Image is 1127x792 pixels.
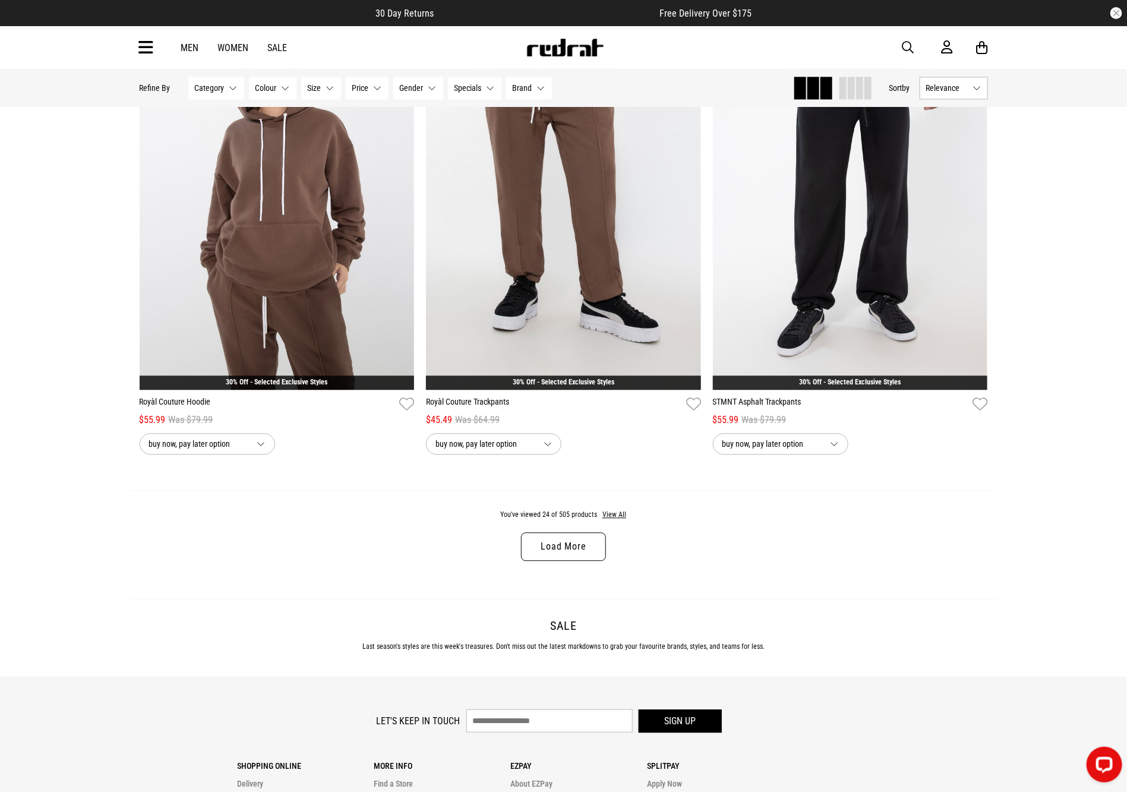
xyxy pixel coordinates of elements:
[188,77,244,99] button: Category
[181,42,199,53] a: Men
[237,761,374,771] p: Shopping Online
[454,83,482,93] span: Specials
[426,433,561,455] button: buy now, pay later option
[602,510,627,520] button: View All
[926,83,968,93] span: Relevance
[140,396,395,413] a: Royàl Couture Hoodie
[713,413,739,427] span: $55.99
[140,413,166,427] span: $55.99
[639,709,722,733] button: Sign up
[237,779,263,788] a: Delivery
[268,42,288,53] a: Sale
[218,42,249,53] a: Women
[521,532,605,561] a: Load More
[346,77,389,99] button: Price
[506,77,552,99] button: Brand
[713,5,988,390] img: Stmnt Asphalt Trackpants in Black
[376,8,434,19] span: 30 Day Returns
[140,83,171,93] p: Refine By
[660,8,752,19] span: Free Delivery Over $175
[513,378,614,386] a: 30% Off - Selected Exclusive Styles
[647,761,784,771] p: Splitpay
[455,413,500,427] span: Was $64.99
[393,77,443,99] button: Gender
[448,77,501,99] button: Specials
[426,396,681,413] a: Royàl Couture Trackpants
[713,396,968,413] a: STMNT Asphalt Trackpants
[902,83,910,93] span: by
[889,81,910,95] button: Sortby
[713,433,848,455] button: buy now, pay later option
[1077,742,1127,792] iframe: LiveChat chat widget
[742,413,787,427] span: Was $79.99
[426,413,452,427] span: $45.49
[722,437,821,451] span: buy now, pay later option
[500,510,597,519] span: You've viewed 24 of 505 products
[400,83,424,93] span: Gender
[458,7,636,19] iframe: Customer reviews powered by Trustpilot
[647,779,682,788] a: Apply Now
[352,83,369,93] span: Price
[426,5,701,390] img: Royàl Couture Trackpants in Brown
[510,761,647,771] p: Ezpay
[140,5,415,390] img: Royàl Couture Hoodie in Brown
[526,39,604,56] img: Redrat logo
[140,433,275,455] button: buy now, pay later option
[169,413,213,427] span: Was $79.99
[377,715,460,727] label: Let's keep in touch
[308,83,321,93] span: Size
[374,761,510,771] p: More Info
[149,437,248,451] span: buy now, pay later option
[226,378,327,386] a: 30% Off - Selected Exclusive Styles
[435,437,534,451] span: buy now, pay later option
[249,77,296,99] button: Colour
[800,378,901,386] a: 30% Off - Selected Exclusive Styles
[255,83,277,93] span: Colour
[301,77,341,99] button: Size
[195,83,225,93] span: Category
[513,83,532,93] span: Brand
[140,619,988,633] h2: Sale
[374,779,413,788] a: Find a Store
[510,779,553,788] a: About EZPay
[140,642,988,651] p: Last season's styles are this week's treasures. Don't miss out the latest markdowns to grab your ...
[920,77,988,99] button: Relevance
